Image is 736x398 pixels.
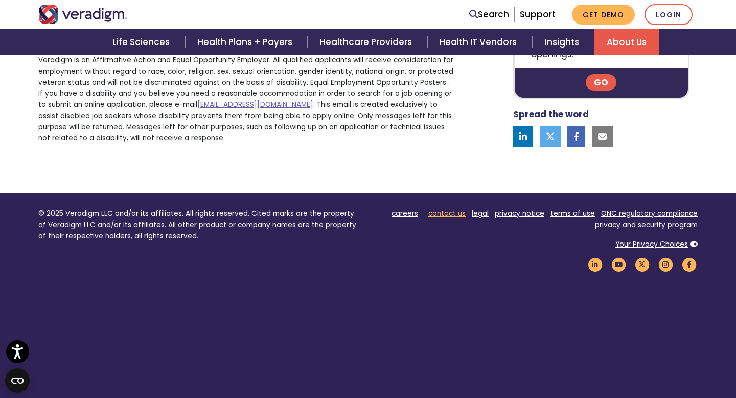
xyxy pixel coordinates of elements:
[469,8,509,21] a: Search
[550,209,595,218] a: terms of use
[633,260,651,270] a: Veradigm Twitter Link
[533,29,594,55] a: Insights
[572,5,635,25] a: Get Demo
[428,209,466,218] a: contact us
[615,239,688,249] a: Your Privacy Choices
[520,8,556,20] a: Support
[595,220,698,230] a: privacy and security program
[392,209,418,218] a: careers
[495,209,544,218] a: privacy notice
[586,260,604,270] a: Veradigm LinkedIn Link
[100,29,185,55] a: Life Sciences
[610,260,627,270] a: Veradigm YouTube Link
[197,100,313,109] a: [EMAIL_ADDRESS][DOMAIN_NAME]
[38,55,456,144] p: Veradigm is an Affirmative Action and Equal Opportunity Employer. All qualified applicants will r...
[513,108,589,121] strong: Spread the word
[594,29,659,55] a: About Us
[5,368,30,393] button: Open CMP widget
[645,4,693,25] a: Login
[308,29,427,55] a: Healthcare Providers
[427,29,532,55] a: Health IT Vendors
[38,5,128,24] img: Veradigm logo
[680,260,698,270] a: Veradigm Facebook Link
[657,260,674,270] a: Veradigm Instagram Link
[586,75,616,91] a: Go
[472,209,489,218] a: legal
[601,209,698,218] a: ONC regulatory compliance
[186,29,308,55] a: Health Plans + Payers
[38,208,360,241] p: © 2025 Veradigm LLC and/or its affiliates. All rights reserved. Cited marks are the property of V...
